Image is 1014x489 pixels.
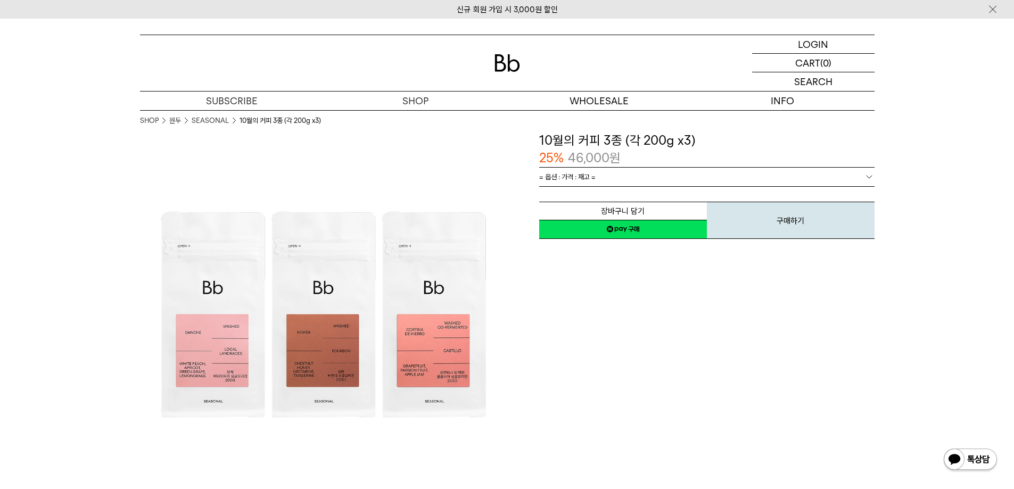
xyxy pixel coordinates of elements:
p: 46,000 [568,149,621,167]
a: 신규 회원 가입 시 3,000원 할인 [457,5,558,14]
p: SEARCH [794,72,832,91]
a: SHOP [324,92,507,110]
p: INFO [691,92,875,110]
img: 카카오톡 채널 1:1 채팅 버튼 [943,447,998,473]
p: LOGIN [798,35,828,53]
img: 로고 [494,54,520,72]
a: SUBSCRIBE [140,92,324,110]
li: 10월의 커피 3종 (각 200g x3) [240,115,321,126]
a: 새창 [539,220,707,239]
p: 25% [539,149,564,167]
button: 구매하기 [707,202,875,239]
h3: 10월의 커피 3종 (각 200g x3) [539,131,875,150]
a: SHOP [140,115,159,126]
a: LOGIN [752,35,875,54]
a: 원두 [169,115,181,126]
p: WHOLESALE [507,92,691,110]
p: CART [795,54,820,72]
a: SEASONAL [192,115,229,126]
button: 장바구니 담기 [539,202,707,220]
span: = 옵션 : 가격 : 재고 = [539,168,596,186]
a: CART (0) [752,54,875,72]
span: 원 [609,150,621,165]
p: (0) [820,54,831,72]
